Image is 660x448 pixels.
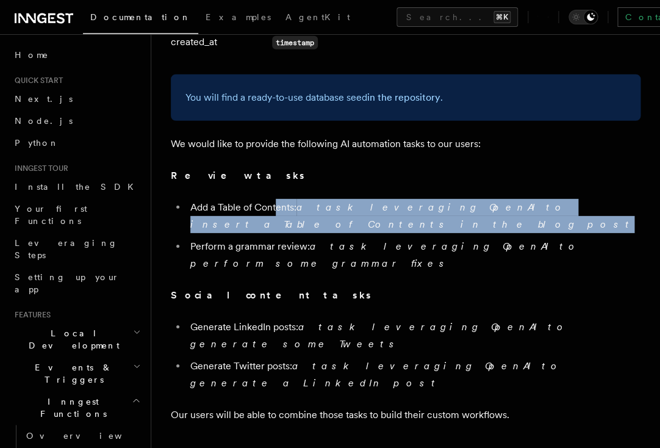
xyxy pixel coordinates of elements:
[272,36,318,49] code: timestamp
[190,240,582,269] em: a task leveraging OpenAI to perform some grammar fixes
[21,425,143,447] a: Overview
[396,7,518,27] button: Search...⌘K
[10,310,51,320] span: Features
[190,360,564,389] em: a task leveraging OpenAI to generate a LinkedIn post
[10,232,143,266] a: Leveraging Steps
[10,110,143,132] a: Node.js
[187,319,640,353] li: Generate LinkedIn posts:
[569,10,598,24] button: Toggle dark mode
[10,322,143,356] button: Local Development
[10,44,143,66] a: Home
[171,406,640,424] p: Our users will be able to combine those tasks to build their custom workflows.
[10,164,68,173] span: Inngest tour
[26,431,152,441] span: Overview
[367,92,440,103] a: in the repository
[10,198,143,232] a: Your first Functions
[15,138,59,148] span: Python
[285,12,350,22] span: AgentKit
[15,182,141,192] span: Install the SDK
[15,204,87,226] span: Your first Functions
[10,176,143,198] a: Install the SDK
[171,289,373,301] strong: Social content tasks
[15,238,118,260] span: Leveraging Steps
[15,116,73,126] span: Node.js
[15,272,120,294] span: Setting up your app
[185,89,626,106] p: You will find a ready-to-use database seed .
[493,11,511,23] kbd: ⌘K
[10,88,143,110] a: Next.js
[206,12,271,22] span: Examples
[190,201,634,230] em: a task leveraging OpenAI to insert a Table of Contents in the blog post
[15,49,49,61] span: Home
[187,199,640,233] li: Add a Table of Contents:
[90,12,191,22] span: Documentation
[10,76,63,85] span: Quick start
[10,327,133,352] span: Local Development
[10,266,143,300] a: Setting up your app
[10,361,133,386] span: Events & Triggers
[15,94,73,104] span: Next.js
[198,4,278,33] a: Examples
[10,132,143,154] a: Python
[10,356,143,391] button: Events & Triggers
[187,358,640,392] li: Generate Twitter posts:
[171,135,640,153] p: We would like to provide the following AI automation tasks to our users:
[83,4,198,34] a: Documentation
[171,29,267,55] td: created_at
[187,238,640,272] li: Perform a grammar review:
[278,4,357,33] a: AgentKit
[10,396,132,420] span: Inngest Functions
[190,321,570,350] em: a task leveraging OpenAI to generate some Tweets
[10,391,143,425] button: Inngest Functions
[171,170,306,181] strong: Review tasks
